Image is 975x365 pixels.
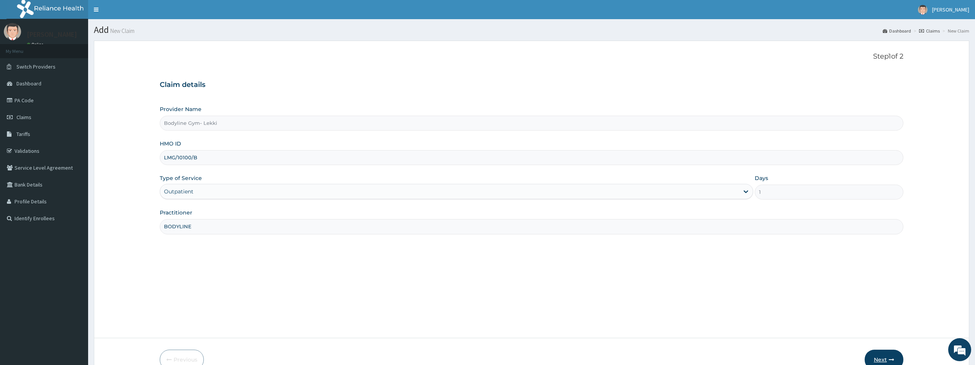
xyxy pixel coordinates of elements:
[160,209,192,216] label: Practitioner
[16,80,41,87] span: Dashboard
[16,131,30,137] span: Tariffs
[160,219,903,234] input: Enter Name
[160,105,202,113] label: Provider Name
[126,4,144,22] div: Minimize live chat window
[941,28,969,34] li: New Claim
[16,63,56,70] span: Switch Providers
[160,52,903,61] p: Step 1 of 2
[4,209,146,236] textarea: Type your message and hit 'Enter'
[16,114,31,121] span: Claims
[883,28,911,34] a: Dashboard
[918,5,927,15] img: User Image
[27,42,45,47] a: Online
[40,43,129,53] div: Chat with us now
[44,97,106,174] span: We're online!
[27,31,77,38] p: [PERSON_NAME]
[932,6,969,13] span: [PERSON_NAME]
[755,174,768,182] label: Days
[94,25,969,35] h1: Add
[160,81,903,89] h3: Claim details
[160,174,202,182] label: Type of Service
[14,38,31,57] img: d_794563401_company_1708531726252_794563401
[109,28,134,34] small: New Claim
[160,150,903,165] input: Enter HMO ID
[160,140,181,147] label: HMO ID
[4,23,21,40] img: User Image
[919,28,940,34] a: Claims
